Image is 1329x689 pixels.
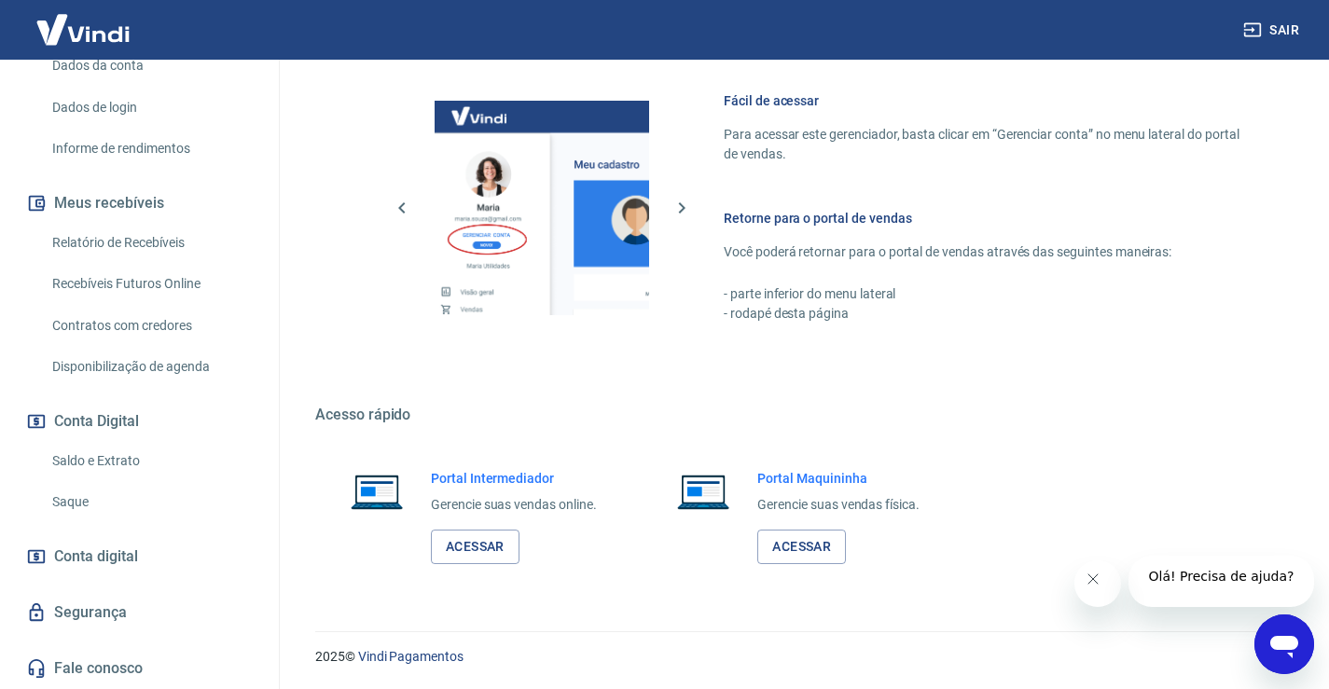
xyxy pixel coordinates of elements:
iframe: Mensagem da empresa [1128,556,1314,607]
a: Dados de login [45,89,256,127]
span: Conta digital [54,544,138,570]
a: Dados da conta [45,47,256,85]
h6: Fácil de acessar [724,91,1239,110]
a: Conta digital [22,536,256,577]
button: Conta Digital [22,401,256,442]
a: Recebíveis Futuros Online [45,265,256,303]
iframe: Fechar mensagem [1074,560,1121,607]
a: Acessar [431,530,519,564]
img: Imagem de um notebook aberto [338,469,416,514]
p: Gerencie suas vendas física. [757,495,920,515]
a: Fale conosco [22,648,256,689]
a: Saque [45,483,256,521]
img: Vindi [22,1,144,58]
p: Você poderá retornar para o portal de vendas através das seguintes maneiras: [724,242,1239,262]
img: Imagem de um notebook aberto [664,469,742,514]
p: Gerencie suas vendas online. [431,495,597,515]
img: Imagem da dashboard mostrando o botão de gerenciar conta na sidebar no lado esquerdo [435,101,649,315]
button: Sair [1239,13,1307,48]
a: Relatório de Recebíveis [45,224,256,262]
h5: Acesso rápido [315,406,1284,424]
p: - parte inferior do menu lateral [724,284,1239,304]
a: Informe de rendimentos [45,130,256,168]
p: Para acessar este gerenciador, basta clicar em “Gerenciar conta” no menu lateral do portal de ven... [724,125,1239,164]
a: Saldo e Extrato [45,442,256,480]
h6: Portal Maquininha [757,469,920,488]
button: Meus recebíveis [22,183,256,224]
h6: Retorne para o portal de vendas [724,209,1239,227]
a: Disponibilização de agenda [45,348,256,386]
a: Contratos com credores [45,307,256,345]
p: 2025 © [315,647,1284,667]
a: Segurança [22,592,256,633]
iframe: Botão para abrir a janela de mensagens [1254,614,1314,674]
h6: Portal Intermediador [431,469,597,488]
p: - rodapé desta página [724,304,1239,324]
a: Acessar [757,530,846,564]
a: Vindi Pagamentos [358,649,464,664]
